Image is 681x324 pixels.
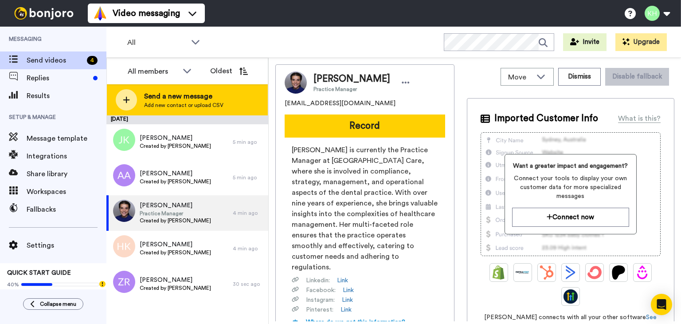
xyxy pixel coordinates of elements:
img: Image of Henry De La Haye [285,71,307,94]
span: 40% [7,281,19,288]
span: Created by [PERSON_NAME] [140,249,211,256]
div: [DATE] [106,115,268,124]
img: jk.png [113,129,135,151]
img: Ontraport [516,265,530,280]
span: [PERSON_NAME] [140,134,211,142]
a: Link [342,296,353,304]
span: Send a new message [144,91,223,102]
span: Fallbacks [27,204,106,215]
span: Move [508,72,532,83]
span: Created by [PERSON_NAME] [140,284,211,292]
a: Link [337,276,348,285]
div: Tooltip anchor [98,280,106,288]
button: Invite [563,33,607,51]
span: Video messaging [113,7,180,20]
img: avatar [113,271,135,293]
img: Patreon [611,265,626,280]
img: Hubspot [540,265,554,280]
button: Collapse menu [23,298,83,310]
button: Disable fallback [605,68,669,86]
img: ConvertKit [587,265,602,280]
span: Add new contact or upload CSV [144,102,223,109]
span: Imported Customer Info [494,112,598,125]
span: QUICK START GUIDE [7,270,71,276]
span: Practice Manager [313,86,390,93]
span: [PERSON_NAME] [140,276,211,284]
span: Settings [27,240,106,251]
div: 5 min ago [233,138,264,146]
button: Dismiss [558,68,601,86]
span: Linkedin : [306,276,330,285]
img: dd5dad60-a805-4959-91d7-cf3c74337dfa.jpg [113,200,135,222]
img: Shopify [492,265,506,280]
span: [EMAIL_ADDRESS][DOMAIN_NAME] [285,99,395,108]
div: 4 [87,56,98,65]
img: GoHighLevel [564,289,578,304]
div: 4 min ago [233,209,264,217]
div: All members [128,66,178,77]
span: Connect your tools to display your own customer data for more specialized messages [512,174,629,201]
div: Open Intercom Messenger [651,294,672,315]
span: Facebook : [306,286,336,295]
div: What is this? [618,113,661,124]
button: Record [285,115,445,138]
span: Results [27,91,106,101]
span: [PERSON_NAME] [313,72,390,86]
span: Want a greater impact and engagement? [512,162,629,170]
span: [PERSON_NAME] [140,169,211,178]
span: Created by [PERSON_NAME] [140,142,211,150]
span: Instagram : [306,296,335,304]
span: All [127,37,187,48]
img: hk.png [113,235,135,257]
div: 4 min ago [233,245,264,252]
span: Message template [27,133,106,144]
button: Connect now [512,208,629,227]
button: Upgrade [615,33,667,51]
span: Practice Manager [140,210,211,217]
span: Replies [27,73,90,83]
img: ActiveCampaign [564,265,578,280]
span: Collapse menu [40,300,76,308]
span: [PERSON_NAME] [140,201,211,210]
span: Workspaces [27,186,106,197]
img: Drip [635,265,650,280]
span: Share library [27,169,106,179]
a: Link [343,286,354,295]
div: 30 sec ago [233,281,264,288]
img: vm-color.svg [93,6,107,20]
span: [PERSON_NAME] is currently the Practice Manager at [GEOGRAPHIC_DATA] Care, where she is involved ... [292,145,438,273]
span: Pinterest : [306,305,333,314]
img: bj-logo-header-white.svg [11,7,77,20]
button: Oldest [204,62,254,80]
span: Created by [PERSON_NAME] [140,178,211,185]
a: Link [340,305,352,314]
span: Integrations [27,151,106,162]
span: Created by [PERSON_NAME] [140,217,211,224]
span: Send videos [27,55,83,66]
div: 5 min ago [233,174,264,181]
span: [PERSON_NAME] [140,240,211,249]
img: aa.png [113,164,135,186]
